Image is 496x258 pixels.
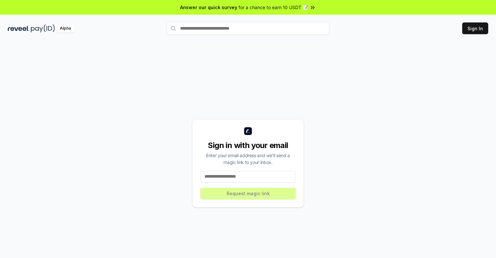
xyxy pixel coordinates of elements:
[239,4,308,11] span: for a chance to earn 10 USDT 📝
[200,152,296,166] div: Enter your email address and we’ll send a magic link to your inbox.
[462,22,488,34] button: Sign In
[180,4,237,11] span: Answer our quick survey
[200,140,296,151] div: Sign in with your email
[56,24,74,33] div: Alpha
[244,127,252,135] img: logo_small
[31,24,55,33] img: pay_id
[8,24,30,33] img: reveel_dark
